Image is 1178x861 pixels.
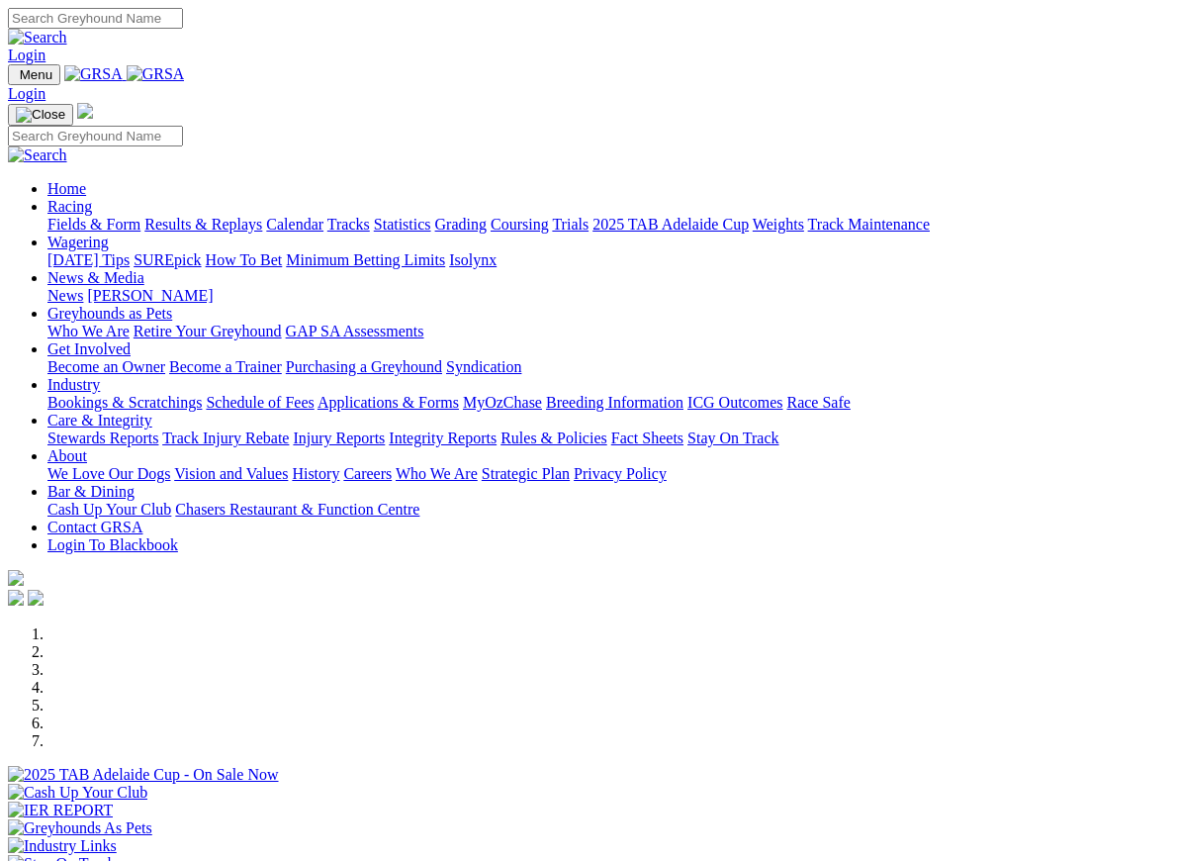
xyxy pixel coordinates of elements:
[47,251,1170,269] div: Wagering
[47,358,165,375] a: Become an Owner
[47,198,92,215] a: Racing
[8,766,279,784] img: 2025 TAB Adelaide Cup - On Sale Now
[687,430,778,446] a: Stay On Track
[47,376,100,393] a: Industry
[47,412,152,429] a: Care & Integrity
[206,394,314,411] a: Schedule of Fees
[343,465,392,482] a: Careers
[47,358,1170,376] div: Get Involved
[8,784,147,802] img: Cash Up Your Club
[317,394,459,411] a: Applications & Forms
[482,465,570,482] a: Strategic Plan
[47,269,144,286] a: News & Media
[396,465,478,482] a: Who We Are
[574,465,667,482] a: Privacy Policy
[286,251,445,268] a: Minimum Betting Limits
[87,287,213,304] a: [PERSON_NAME]
[8,47,45,63] a: Login
[286,358,442,375] a: Purchasing a Greyhound
[47,501,1170,519] div: Bar & Dining
[47,287,1170,305] div: News & Media
[47,323,1170,340] div: Greyhounds as Pets
[374,216,431,233] a: Statistics
[174,465,288,482] a: Vision and Values
[449,251,497,268] a: Isolynx
[20,67,52,82] span: Menu
[435,216,487,233] a: Grading
[327,216,370,233] a: Tracks
[47,465,170,482] a: We Love Our Dogs
[16,107,65,123] img: Close
[144,216,262,233] a: Results & Replays
[687,394,782,411] a: ICG Outcomes
[169,358,282,375] a: Become a Trainer
[389,430,497,446] a: Integrity Reports
[8,590,24,606] img: facebook.svg
[206,251,283,268] a: How To Bet
[175,501,419,518] a: Chasers Restaurant & Function Centre
[47,483,135,500] a: Bar & Dining
[134,251,201,268] a: SUREpick
[134,323,282,339] a: Retire Your Greyhound
[47,430,1170,447] div: Care & Integrity
[266,216,323,233] a: Calendar
[47,465,1170,483] div: About
[47,519,142,535] a: Contact GRSA
[491,216,549,233] a: Coursing
[8,104,73,126] button: Toggle navigation
[446,358,521,375] a: Syndication
[47,287,83,304] a: News
[293,430,385,446] a: Injury Reports
[286,323,424,339] a: GAP SA Assessments
[47,216,140,233] a: Fields & Form
[47,323,130,339] a: Who We Are
[552,216,589,233] a: Trials
[8,85,45,102] a: Login
[8,819,152,837] img: Greyhounds As Pets
[611,430,683,446] a: Fact Sheets
[162,430,289,446] a: Track Injury Rebate
[47,430,158,446] a: Stewards Reports
[8,802,113,819] img: IER REPORT
[808,216,930,233] a: Track Maintenance
[463,394,542,411] a: MyOzChase
[8,64,60,85] button: Toggle navigation
[47,234,109,250] a: Wagering
[47,394,1170,412] div: Industry
[77,103,93,119] img: logo-grsa-white.png
[47,180,86,197] a: Home
[127,65,185,83] img: GRSA
[546,394,683,411] a: Breeding Information
[8,126,183,146] input: Search
[8,570,24,586] img: logo-grsa-white.png
[592,216,749,233] a: 2025 TAB Adelaide Cup
[8,8,183,29] input: Search
[292,465,339,482] a: History
[47,394,202,411] a: Bookings & Scratchings
[753,216,804,233] a: Weights
[47,305,172,322] a: Greyhounds as Pets
[47,536,178,553] a: Login To Blackbook
[8,837,117,855] img: Industry Links
[500,430,607,446] a: Rules & Policies
[47,501,171,518] a: Cash Up Your Club
[64,65,123,83] img: GRSA
[8,146,67,164] img: Search
[8,29,67,47] img: Search
[47,447,87,464] a: About
[786,394,850,411] a: Race Safe
[28,590,44,606] img: twitter.svg
[47,340,131,357] a: Get Involved
[47,251,130,268] a: [DATE] Tips
[47,216,1170,234] div: Racing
